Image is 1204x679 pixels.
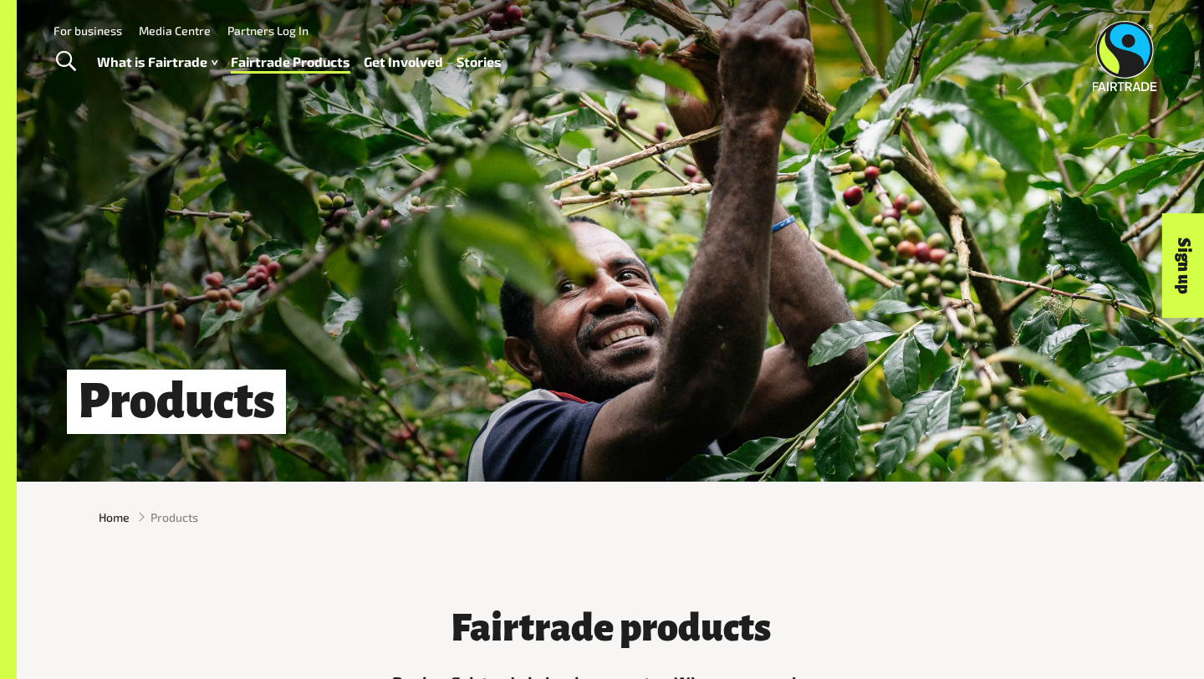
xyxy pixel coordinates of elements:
[45,41,86,83] a: Toggle Search
[231,50,350,74] a: Fairtrade Products
[360,607,861,649] h3: Fairtrade products
[67,370,286,434] h1: Products
[54,23,122,38] a: For business
[1093,21,1157,91] img: Fairtrade Australia New Zealand logo
[150,508,198,526] span: Products
[364,50,443,74] a: Get Involved
[139,23,211,38] a: Media Centre
[457,50,502,74] a: Stories
[97,50,217,74] a: What is Fairtrade
[99,508,130,526] a: Home
[227,23,309,38] a: Partners Log In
